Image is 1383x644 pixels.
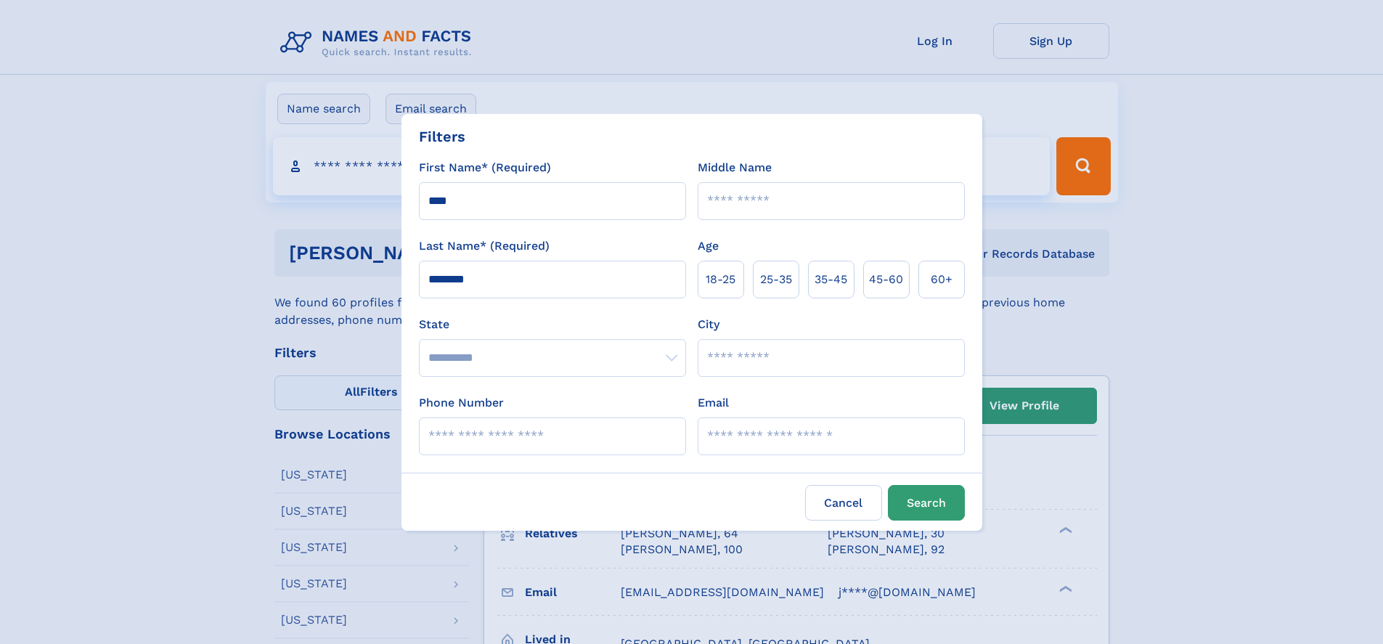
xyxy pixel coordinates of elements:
label: Cancel [805,485,882,521]
label: Age [698,237,719,255]
label: Email [698,394,729,412]
label: City [698,316,719,333]
label: Middle Name [698,159,772,176]
span: 45‑60 [869,271,903,288]
button: Search [888,485,965,521]
label: Last Name* (Required) [419,237,550,255]
span: 35‑45 [815,271,847,288]
label: State [419,316,686,333]
span: 25‑35 [760,271,792,288]
label: First Name* (Required) [419,159,551,176]
label: Phone Number [419,394,504,412]
span: 60+ [931,271,952,288]
div: Filters [419,126,465,147]
span: 18‑25 [706,271,735,288]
